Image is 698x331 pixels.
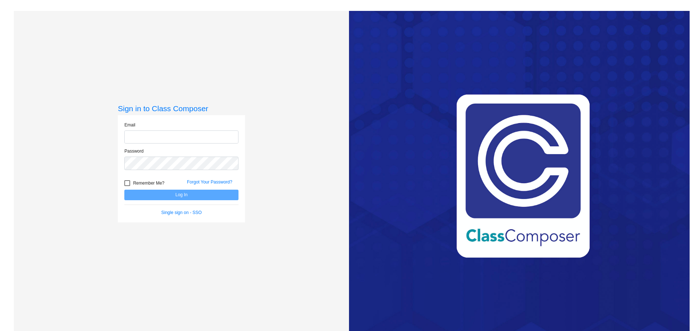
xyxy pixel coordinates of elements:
[124,190,238,200] button: Log In
[133,179,164,187] span: Remember Me?
[124,122,135,128] label: Email
[124,148,144,154] label: Password
[161,210,202,215] a: Single sign on - SSO
[118,104,245,113] h3: Sign in to Class Composer
[187,179,232,185] a: Forgot Your Password?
